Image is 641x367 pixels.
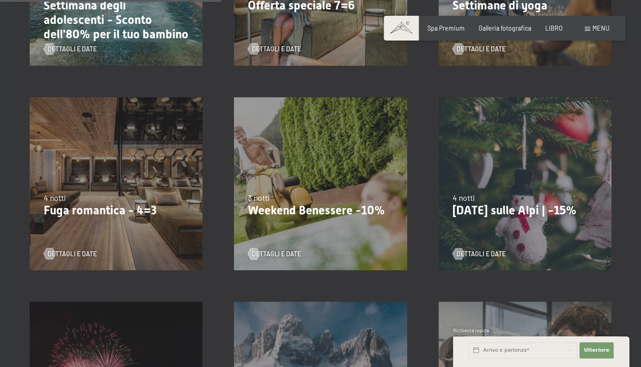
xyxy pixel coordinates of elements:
[248,249,301,258] a: Dettagli e date
[427,24,465,32] a: Spa Premium
[44,249,97,258] a: Dettagli e date
[592,24,610,32] font: menu
[252,45,301,53] font: Dettagli e date
[453,193,475,203] font: 4 notti
[453,204,577,217] font: [DATE] sulle Alpi | -15%
[545,24,563,32] a: LIBRO
[252,250,301,258] font: Dettagli e date
[48,45,97,53] font: Dettagli e date
[44,45,97,54] a: Dettagli e date
[453,327,489,333] font: Richiesta rapida
[248,193,269,203] font: 3 notti
[44,193,66,203] font: 4 notti
[457,250,506,258] font: Dettagli e date
[453,45,506,54] a: Dettagli e date
[44,204,157,217] font: Fuga romantica - 4=3
[479,24,531,32] a: Galleria fotografica
[584,347,609,353] font: Ulteriore
[48,250,97,258] font: Dettagli e date
[457,45,506,53] font: Dettagli e date
[248,204,385,217] font: Weekend Benessere -10%
[453,249,506,258] a: Dettagli e date
[579,342,614,358] button: Ulteriore
[248,45,301,54] a: Dettagli e date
